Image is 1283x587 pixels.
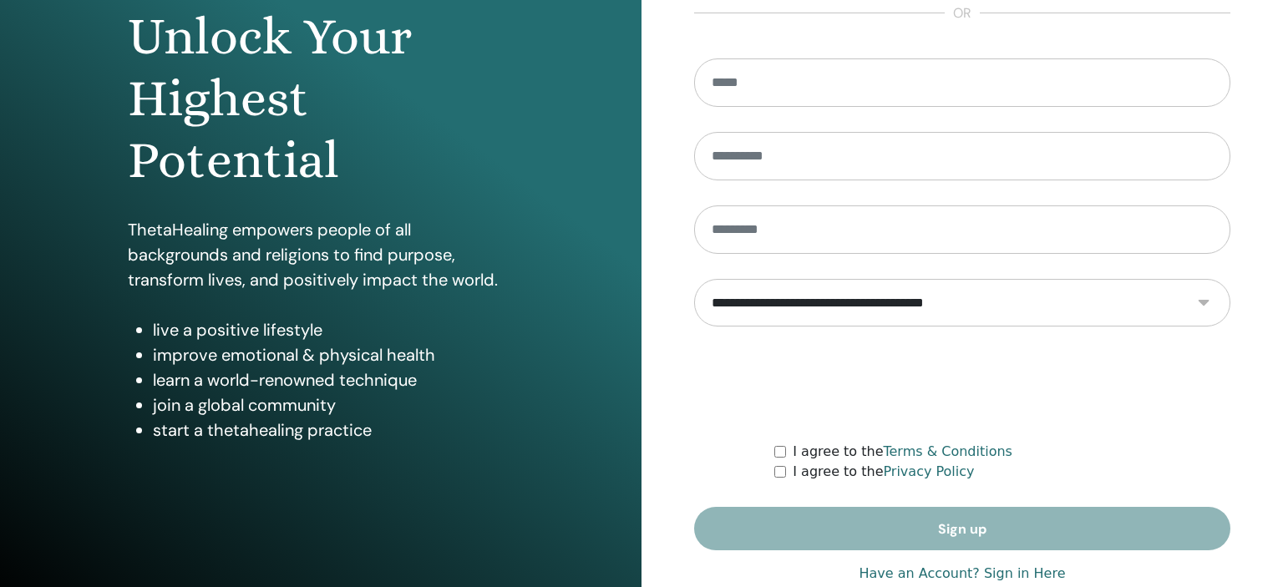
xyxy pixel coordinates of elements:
li: start a thetahealing practice [153,417,514,443]
label: I agree to the [793,462,974,482]
li: learn a world-renowned technique [153,367,514,392]
a: Have an Account? Sign in Here [859,564,1065,584]
label: I agree to the [793,442,1012,462]
h1: Unlock Your Highest Potential [128,6,514,192]
span: or [945,3,980,23]
a: Privacy Policy [883,463,974,479]
li: live a positive lifestyle [153,317,514,342]
li: improve emotional & physical health [153,342,514,367]
a: Terms & Conditions [883,443,1012,459]
li: join a global community [153,392,514,417]
p: ThetaHealing empowers people of all backgrounds and religions to find purpose, transform lives, a... [128,217,514,292]
iframe: reCAPTCHA [835,352,1089,417]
